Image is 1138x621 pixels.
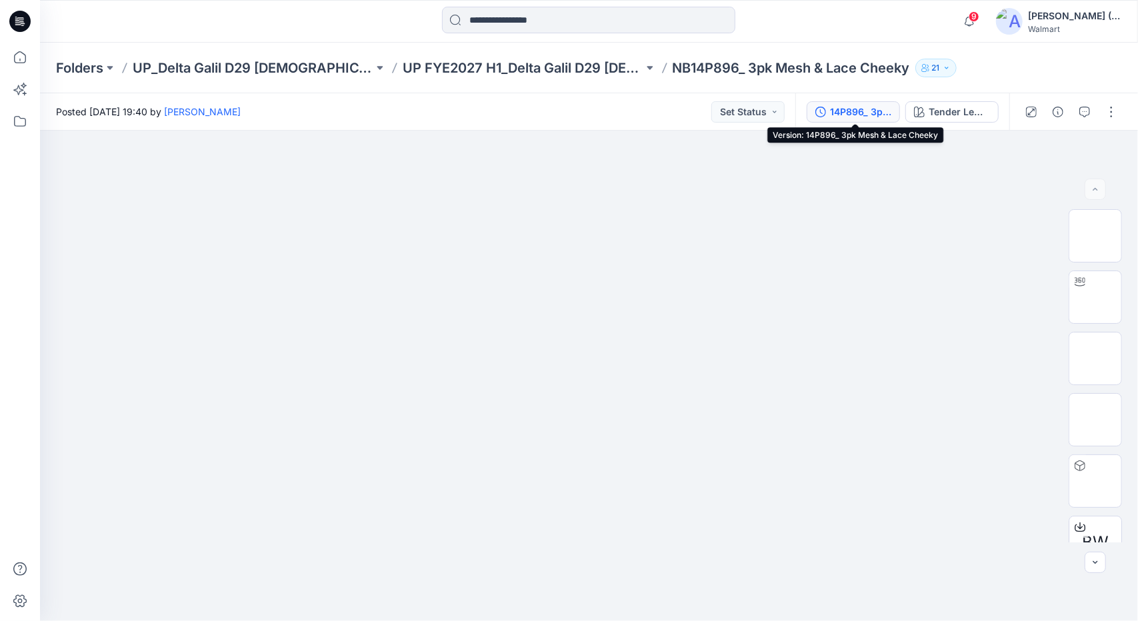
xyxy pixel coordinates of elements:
a: [PERSON_NAME] [164,106,241,117]
div: Tender Lemon Lace [929,105,990,119]
span: Posted [DATE] 19:40 by [56,105,241,119]
p: NB14P896_ 3pk Mesh & Lace Cheeky [673,59,910,77]
div: Walmart [1028,24,1121,34]
button: Details [1047,101,1069,123]
span: BW [1082,530,1109,554]
a: Folders [56,59,103,77]
a: UP FYE2027 H1_Delta Galil D29 [DEMOGRAPHIC_DATA] NoBo Panties [403,59,643,77]
div: [PERSON_NAME] (Delta Galil) [1028,8,1121,24]
span: 9 [969,11,979,22]
button: Tender Lemon Lace [905,101,999,123]
div: 14P896_ 3pk Mesh & Lace Cheeky [830,105,891,119]
button: 21 [915,59,957,77]
button: 14P896_ 3pk Mesh & Lace Cheeky [807,101,900,123]
a: UP_Delta Galil D29 [DEMOGRAPHIC_DATA] NOBO Intimates [133,59,373,77]
p: 21 [932,61,940,75]
img: avatar [996,8,1023,35]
